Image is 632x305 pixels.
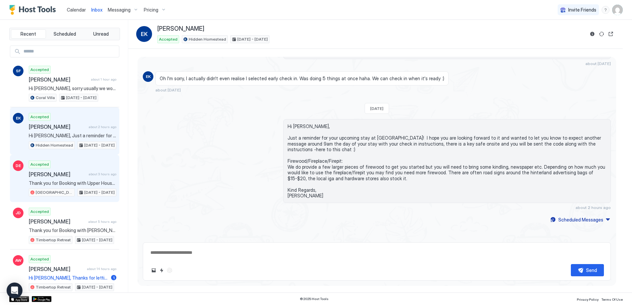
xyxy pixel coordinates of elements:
span: DE [16,163,21,169]
a: Google Play Store [32,296,52,302]
span: Hidden Homestead [189,36,226,42]
button: Scheduled [47,29,82,39]
span: Accepted [30,256,49,262]
a: Privacy Policy [577,295,599,302]
span: Calendar [67,7,86,13]
span: JD [16,210,21,216]
a: App Store [9,296,29,302]
a: Terms Of Use [601,295,623,302]
button: Unread [83,29,118,39]
span: [PERSON_NAME] [29,123,86,130]
span: Thank you for Booking with Upper House! We hope you are looking forward to your stay. Check in an... [29,180,116,186]
button: Quick reply [158,266,166,274]
a: Calendar [67,6,86,13]
span: EK [141,30,148,38]
span: [PERSON_NAME] [29,76,88,83]
span: [DATE] [370,106,383,111]
a: Host Tools Logo [9,5,59,15]
span: Oh I'm sorry, I actually didn't even realise I selected early check in. Was doing 5 things at onc... [160,76,444,82]
span: [PERSON_NAME] [29,218,86,225]
button: Scheduled Messages [549,215,611,224]
span: SF [16,68,21,74]
span: AW [15,257,21,263]
span: Recent [20,31,36,37]
button: Open reservation [607,30,615,38]
span: [PERSON_NAME] [29,171,86,178]
div: User profile [612,5,623,15]
button: Reservation information [588,30,596,38]
span: [DATE] - [DATE] [84,189,115,195]
span: Hi [PERSON_NAME], Just a reminder for your upcoming stay at [GEOGRAPHIC_DATA]! I hope you are loo... [288,123,607,199]
span: Thank you for Booking with [PERSON_NAME] Retreat! Please take a look at the bedroom/bed step up o... [29,227,116,233]
a: Inbox [91,6,102,13]
div: Open Intercom Messenger [7,283,22,298]
span: about 2 hours ago [575,205,611,210]
span: about 5 hours ago [88,220,116,224]
span: Accepted [30,161,49,167]
span: Pricing [144,7,158,13]
input: Input Field [21,46,119,57]
span: [DATE] - [DATE] [237,36,268,42]
span: [GEOGRAPHIC_DATA] [36,189,73,195]
button: Recent [11,29,46,39]
div: menu [602,6,610,14]
span: Privacy Policy [577,297,599,301]
span: Accepted [159,36,178,42]
span: Unread [93,31,109,37]
div: tab-group [9,28,120,40]
button: Upload image [150,266,158,274]
span: Hi [PERSON_NAME], sorry usually we would but we do have a guest going in that same day after you ... [29,85,116,91]
span: about [DATE] [585,61,611,66]
span: [DATE] - [DATE] [66,95,97,101]
span: Hi [PERSON_NAME], Just a reminder for your upcoming stay at [GEOGRAPHIC_DATA]! I hope you are loo... [29,133,116,139]
span: about 14 hours ago [87,267,116,271]
span: © 2025 Host Tools [300,297,329,301]
span: Hi [PERSON_NAME], Thanks for letting us book your home. We are looking forward to our stay. Pleas... [29,275,108,281]
span: [DATE] - [DATE] [82,284,112,290]
span: [DATE] - [DATE] [84,142,115,148]
span: about 3 hours ago [89,172,116,176]
span: about 2 hours ago [89,125,116,129]
span: [PERSON_NAME] [157,25,204,33]
span: about [DATE] [155,87,181,92]
span: Accepted [30,209,49,215]
span: Hidden Homestead [36,142,73,148]
span: Coral Villa [36,95,55,101]
span: EK [146,74,151,80]
span: Invite Friends [568,7,596,13]
span: Inbox [91,7,102,13]
button: Sync reservation [598,30,606,38]
span: Messaging [108,7,131,13]
span: Terms Of Use [601,297,623,301]
span: Scheduled [54,31,76,37]
span: [PERSON_NAME] [29,266,84,272]
span: Accepted [30,114,49,120]
span: [DATE] - [DATE] [82,237,112,243]
span: Accepted [30,67,49,73]
span: 1 [113,275,115,280]
span: about 1 hour ago [91,77,116,82]
span: Timbertop Retreat [36,284,71,290]
button: Send [571,264,604,276]
span: EK [16,115,21,121]
div: Send [586,267,597,274]
div: Scheduled Messages [558,216,603,223]
span: Timbertop Retreat [36,237,71,243]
